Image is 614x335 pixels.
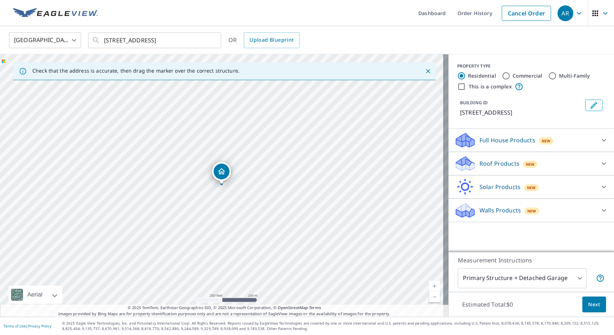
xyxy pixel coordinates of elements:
[244,32,299,48] a: Upload Blueprint
[454,155,608,172] div: Roof ProductsNew
[278,305,308,310] a: OpenStreetMap
[32,68,240,74] p: Check that the address is accurate, then drag the marker over the correct structure.
[460,108,582,117] p: [STREET_ADDRESS]
[527,185,536,191] span: New
[458,256,605,265] p: Measurement Instructions
[502,6,551,21] a: Cancel Order
[469,83,512,90] label: This is a complex
[527,208,536,214] span: New
[228,32,300,48] div: OR
[458,268,587,288] div: Primary Structure + Detached Garage
[454,132,608,149] div: Full House ProductsNew
[559,72,590,79] label: Multi-Family
[9,286,62,304] div: Aerial
[13,8,98,19] img: EV Logo
[309,305,321,310] a: Terms
[456,297,519,312] p: Estimated Total: $0
[457,63,605,69] div: PROPERTY TYPE
[9,30,81,50] div: [GEOGRAPHIC_DATA]
[460,100,488,106] p: BUILDING ID
[479,206,521,215] p: Walls Products
[513,72,542,79] label: Commercial
[62,321,610,331] p: © 2025 Eagle View Technologies, Inc. and Pictometry International Corp. All Rights Reserved. Repo...
[582,297,606,313] button: Next
[423,66,433,76] button: Close
[479,183,520,191] p: Solar Products
[479,136,535,144] p: Full House Products
[104,30,206,50] input: Search by address or latitude-longitude
[596,274,605,283] span: Your report will include the primary structure and a detached garage if one exists.
[558,5,573,21] div: AR
[25,286,45,304] div: Aerial
[454,202,608,219] div: Walls ProductsNew
[250,36,294,45] span: Upload Blueprint
[128,305,321,311] span: © 2025 TomTom, Earthstar Geographics SIO, © 2025 Microsoft Corporation, ©
[542,138,551,144] span: New
[468,72,496,79] label: Residential
[588,300,600,309] span: Next
[479,159,519,168] p: Roof Products
[585,100,602,111] button: Edit building 1
[212,162,231,184] div: Dropped pin, building 1, Residential property, 10 Glenwood St Ponte Vedra, FL 32081
[4,324,51,328] p: |
[454,178,608,196] div: Solar ProductsNew
[4,323,26,329] a: Terms of Use
[526,161,535,167] span: New
[429,292,440,302] a: Current Level 17, Zoom Out
[28,323,51,329] a: Privacy Policy
[429,281,440,292] a: Current Level 17, Zoom In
